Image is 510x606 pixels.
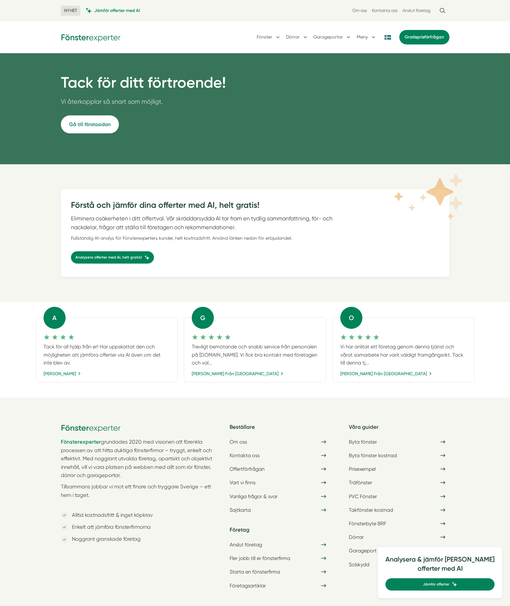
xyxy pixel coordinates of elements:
a: Analysera offerter med Ai, helt gratis! [71,251,154,264]
a: Sajtkarta [226,504,330,516]
a: Byta fönster kostnad [345,450,449,461]
div: O [340,307,362,329]
button: Meny [357,29,377,45]
p: Eliminera osäkerheten i ditt offertval. Vår skräddarsydda AI tar fram en tydlig sammanfattning, f... [71,214,345,232]
h4: Analysera & jämför [PERSON_NAME] offerter med AI [385,555,495,578]
a: Gå till förstasidan [61,115,119,133]
p: Enkelt att jämföra fönsterfirmorna [68,523,151,531]
span: NYHET [61,6,80,16]
button: Fönster [257,29,281,45]
a: Anslut företag [226,539,330,550]
p: Vi har anlitat ett företag genom denna tjänst och vårat samarbete har varit väldigt framgångsrikt... [340,343,467,367]
div: G [192,307,214,329]
img: Fönsterexperter Logotyp [61,32,121,42]
a: Träfönster [345,477,449,488]
a: Vanliga frågor & svar [226,491,330,502]
div: A [44,307,66,329]
a: Starta en fönsterfirma [226,566,330,577]
a: Jämför offerter med AI [85,8,140,14]
a: Om oss [226,436,330,447]
span: Jämför offerter med AI [94,8,140,14]
p: grundades 2020 med visionen att förenkla processen av att hitta duktiga fönsterfirmor – tryggt, e... [61,438,218,480]
span: Analysera offerter med Ai, helt gratis! [75,254,142,260]
a: Anslut företag [402,8,431,14]
span: Jämför offerter [423,581,449,587]
a: [PERSON_NAME] [44,370,81,377]
a: Garageport [345,545,449,556]
h3: Förstå och jämför dina offerter med AI, helt gratis! [71,200,345,214]
p: Tack för all hjälp från er! Har uppskattat den och möjligheten att jämföra offerter via AI även o... [44,343,170,367]
h5: Våra guider [345,423,449,436]
h5: Beställare [226,423,330,436]
a: Jämför offerter [385,578,495,591]
a: Offertförfrågan [226,463,330,475]
a: Kontakta oss [226,450,330,461]
p: Vi återkopplar så snart som möjligt. [61,97,226,110]
a: Takfönster kostnad [345,504,449,516]
a: Vart vi finns [226,477,330,488]
a: Dörrar [345,532,449,543]
p: Tillsammans jobbar vi mot ett finare och tryggare Sverige – ett hem i taget. [61,483,218,508]
a: Solskydd [345,559,449,570]
a: Fönsterbyte BRF [345,518,449,529]
h5: Företag [226,518,330,539]
button: Garageportar [314,29,352,45]
p: Trevligt bemötande och snabb service från personalen på [DOMAIN_NAME]. Vi fick bra kontakt med fö... [192,343,318,367]
a: [PERSON_NAME] från [GEOGRAPHIC_DATA] [192,370,283,377]
a: Fler jobb till er fönsterfirma [226,553,330,564]
a: Byta fönster [345,436,449,447]
a: PVC Fönster [345,491,449,502]
div: Fullständig AI-analys för Fönsterexperters kunder, helt kostnadsfritt. Använd länken nedan för er... [71,235,345,241]
a: Kontakta oss [372,8,397,14]
img: Fönsterexperter [61,423,121,433]
a: Företagsartiklar [226,580,330,591]
a: [PERSON_NAME] från [GEOGRAPHIC_DATA] [340,370,432,377]
a: Gratisprisförfrågan [399,30,449,44]
a: Om oss [352,8,367,14]
p: Alltid kostnadsfritt & inget köpkrav [68,511,153,519]
a: Fönsterexperter [61,439,101,445]
h1: Tack för ditt förtroende! [61,73,226,97]
p: Noggrant granskade företag [68,535,141,543]
button: Dörrar [286,29,308,45]
span: Gratis [405,34,417,40]
a: Prisexempel [345,463,449,475]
